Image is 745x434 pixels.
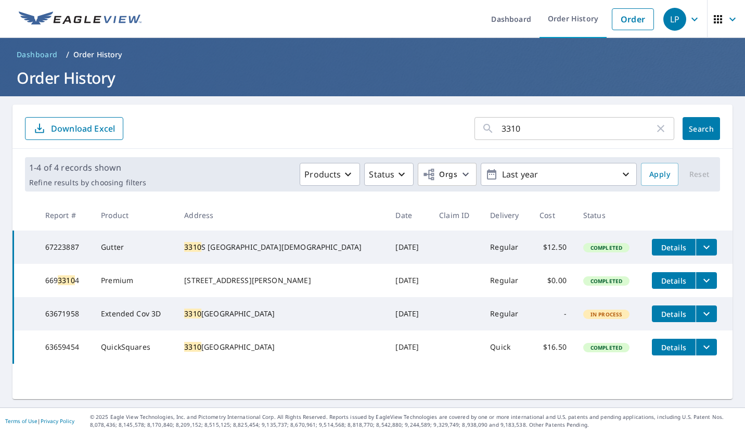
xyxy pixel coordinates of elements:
button: filesDropdownBtn-67223887 [696,239,717,256]
th: Status [575,200,644,231]
span: Details [658,309,689,319]
th: Claim ID [431,200,482,231]
th: Date [387,200,431,231]
li: / [66,48,69,61]
span: Completed [584,344,628,351]
p: Last year [498,165,620,184]
td: QuickSquares [93,330,176,364]
span: Details [658,342,689,352]
span: Completed [584,244,628,251]
img: EV Logo [19,11,142,27]
td: Regular [482,264,531,297]
button: Last year [481,163,637,186]
td: $12.50 [531,231,575,264]
td: Regular [482,231,531,264]
th: Product [93,200,176,231]
td: 63671958 [37,297,93,330]
div: [GEOGRAPHIC_DATA] [184,342,379,352]
td: 63659454 [37,330,93,364]
th: Address [176,200,387,231]
div: S [GEOGRAPHIC_DATA][DEMOGRAPHIC_DATA] [184,242,379,252]
a: Privacy Policy [41,417,74,425]
button: filesDropdownBtn-63659454 [696,339,717,355]
span: Orgs [422,168,457,181]
span: Dashboard [17,49,58,60]
button: detailsBtn-63659454 [652,339,696,355]
td: [DATE] [387,330,431,364]
p: © 2025 Eagle View Technologies, Inc. and Pictometry International Corp. All Rights Reserved. Repo... [90,413,740,429]
td: $16.50 [531,330,575,364]
span: Apply [649,168,670,181]
td: 67223887 [37,231,93,264]
td: Gutter [93,231,176,264]
span: Details [658,276,689,286]
div: [STREET_ADDRESS][PERSON_NAME] [184,275,379,286]
td: [DATE] [387,264,431,297]
span: In Process [584,311,629,318]
td: - [531,297,575,330]
td: Premium [93,264,176,297]
a: Dashboard [12,46,62,63]
td: Quick [482,330,531,364]
span: Search [691,124,712,134]
span: Details [658,242,689,252]
mark: 3310 [58,275,75,285]
button: filesDropdownBtn-63671958 [696,305,717,322]
p: Download Excel [51,123,115,134]
div: [GEOGRAPHIC_DATA] [184,309,379,319]
button: Search [683,117,720,140]
th: Report # [37,200,93,231]
mark: 3310 [184,342,201,352]
div: LP [663,8,686,31]
h1: Order History [12,67,733,88]
button: detailsBtn-66933104 [652,272,696,289]
nav: breadcrumb [12,46,733,63]
p: Products [304,168,341,181]
td: 669 4 [37,264,93,297]
td: $0.00 [531,264,575,297]
button: Status [364,163,414,186]
p: Order History [73,49,122,60]
mark: 3310 [184,309,201,318]
p: Refine results by choosing filters [29,178,146,187]
a: Terms of Use [5,417,37,425]
button: Orgs [418,163,477,186]
td: [DATE] [387,297,431,330]
td: Regular [482,297,531,330]
button: Products [300,163,360,186]
button: detailsBtn-63671958 [652,305,696,322]
input: Address, Report #, Claim ID, etc. [502,114,654,143]
button: filesDropdownBtn-66933104 [696,272,717,289]
a: Order [612,8,654,30]
span: Completed [584,277,628,285]
p: Status [369,168,394,181]
button: Apply [641,163,678,186]
td: Extended Cov 3D [93,297,176,330]
p: | [5,418,74,424]
mark: 3310 [184,242,201,252]
th: Delivery [482,200,531,231]
button: Download Excel [25,117,123,140]
p: 1-4 of 4 records shown [29,161,146,174]
td: [DATE] [387,231,431,264]
button: detailsBtn-67223887 [652,239,696,256]
th: Cost [531,200,575,231]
